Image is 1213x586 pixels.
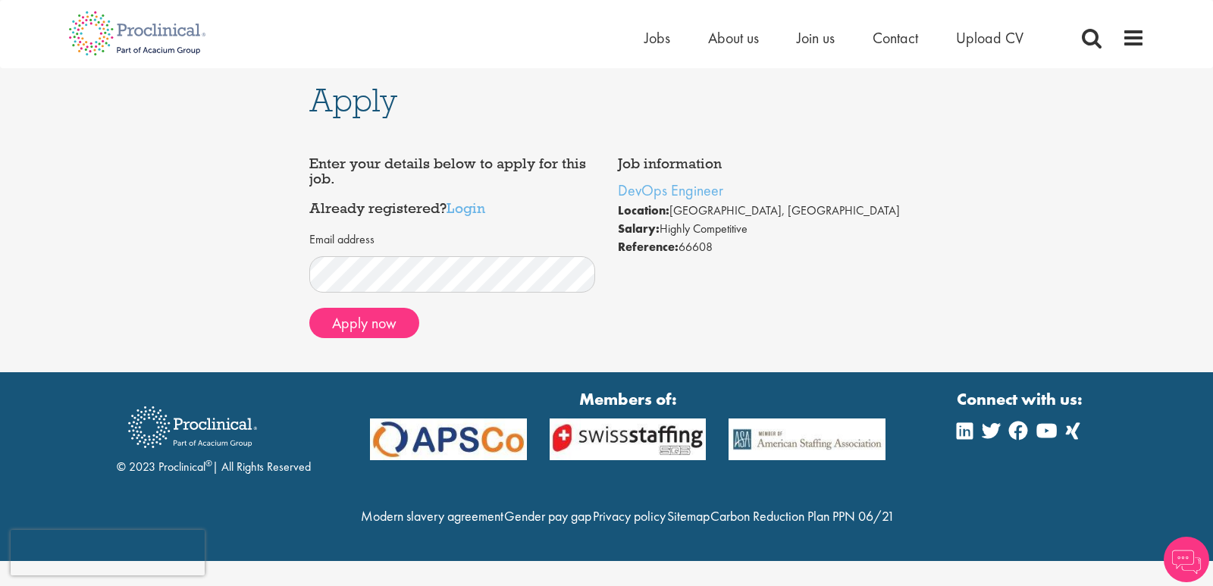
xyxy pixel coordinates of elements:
[117,396,268,459] img: Proclinical Recruitment
[618,202,669,218] strong: Location:
[797,28,835,48] a: Join us
[956,28,1023,48] a: Upload CV
[618,180,723,200] a: DevOps Engineer
[957,387,1086,411] strong: Connect with us:
[359,418,538,460] img: APSCo
[593,507,666,525] a: Privacy policy
[309,308,419,338] button: Apply now
[370,387,885,411] strong: Members of:
[11,530,205,575] iframe: reCAPTCHA
[309,80,397,121] span: Apply
[708,28,759,48] a: About us
[309,231,375,249] label: Email address
[618,202,904,220] li: [GEOGRAPHIC_DATA], [GEOGRAPHIC_DATA]
[618,238,904,256] li: 66608
[1164,537,1209,582] img: Chatbot
[667,507,710,525] a: Sitemap
[644,28,670,48] a: Jobs
[205,457,212,469] sup: ®
[618,156,904,171] h4: Job information
[447,199,485,217] a: Login
[717,418,897,460] img: APSCo
[361,507,503,525] a: Modern slavery agreement
[618,239,679,255] strong: Reference:
[710,507,895,525] a: Carbon Reduction Plan PPN 06/21
[538,418,718,460] img: APSCo
[309,156,596,216] h4: Enter your details below to apply for this job. Already registered?
[504,507,591,525] a: Gender pay gap
[618,220,904,238] li: Highly Competitive
[873,28,918,48] a: Contact
[117,395,311,476] div: © 2023 Proclinical | All Rights Reserved
[618,221,660,237] strong: Salary:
